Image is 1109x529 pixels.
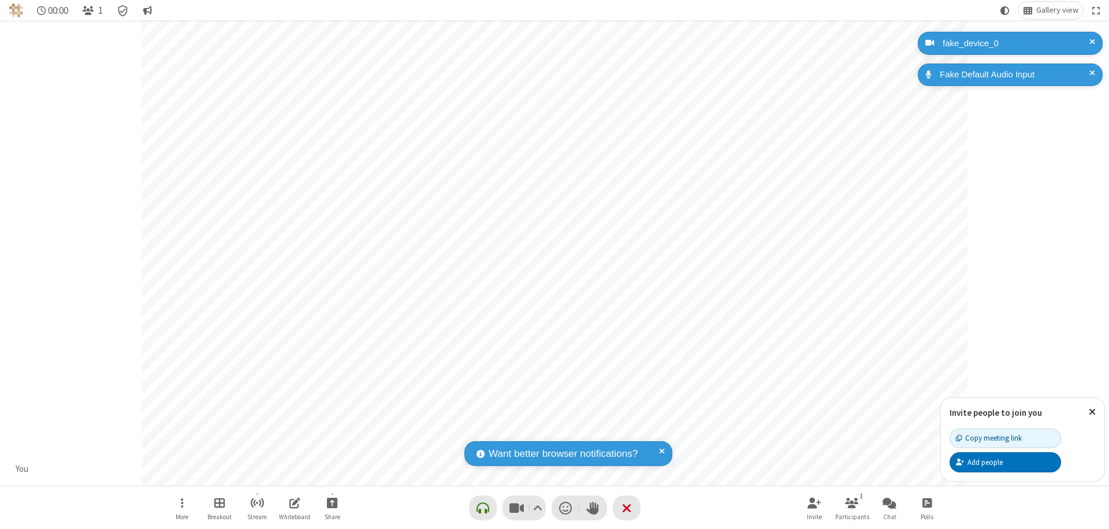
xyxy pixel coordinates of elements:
span: Gallery view [1036,6,1078,15]
span: Share [325,513,340,520]
div: 1 [857,491,866,501]
button: Manage Breakout Rooms [202,491,237,524]
button: Send a reaction [552,496,579,520]
button: Raise hand [579,496,607,520]
button: Add people [950,452,1061,472]
span: Chat [883,513,896,520]
div: fake_device_0 [939,37,1094,50]
span: Stream [247,513,267,520]
span: More [176,513,188,520]
img: QA Selenium DO NOT DELETE OR CHANGE [9,3,23,17]
label: Invite people to join you [950,407,1042,418]
button: Copy meeting link [950,429,1061,448]
span: Breakout [207,513,232,520]
button: Close popover [1080,398,1104,426]
button: Connect your audio [469,496,497,520]
div: Copy meeting link [956,433,1022,444]
button: Start streaming [240,491,274,524]
button: Video setting [530,496,545,520]
button: Open poll [910,491,944,524]
span: 1 [98,5,103,16]
div: Timer [32,2,73,19]
span: 00:00 [48,5,68,16]
button: Start sharing [315,491,349,524]
span: Invite [807,513,822,520]
button: Open chat [872,491,907,524]
button: Open participant list [77,2,107,19]
div: Meeting details Encryption enabled [112,2,134,19]
span: Whiteboard [279,513,310,520]
div: You [12,463,33,476]
button: Open participant list [835,491,869,524]
button: Invite participants (⌘+Shift+I) [797,491,832,524]
div: Fake Default Audio Input [936,68,1094,81]
button: Conversation [138,2,157,19]
button: Fullscreen [1088,2,1105,19]
button: Open shared whiteboard [277,491,312,524]
span: Want better browser notifications? [489,446,638,461]
button: Change layout [1018,2,1083,19]
button: End or leave meeting [613,496,641,520]
span: Participants [835,513,869,520]
span: Polls [921,513,933,520]
button: Stop video (⌘+Shift+V) [503,496,546,520]
button: Using system theme [996,2,1014,19]
button: Open menu [165,491,199,524]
